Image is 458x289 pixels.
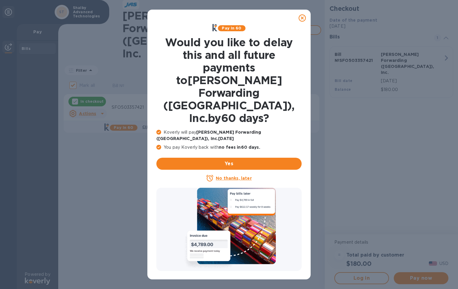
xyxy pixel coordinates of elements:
[216,176,252,181] u: No thanks, later
[219,145,260,150] b: no fees in 60 days .
[156,36,302,124] h1: Would you like to delay this and all future payments to [PERSON_NAME] Forwarding ([GEOGRAPHIC_DAT...
[156,158,302,170] button: Yes
[156,129,302,142] p: Koverly will pay
[161,160,297,167] span: Yes
[156,144,302,151] p: You pay Koverly back with
[156,130,261,141] b: [PERSON_NAME] Forwarding ([GEOGRAPHIC_DATA]), Inc. [DATE]
[222,26,241,30] b: Pay in 60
